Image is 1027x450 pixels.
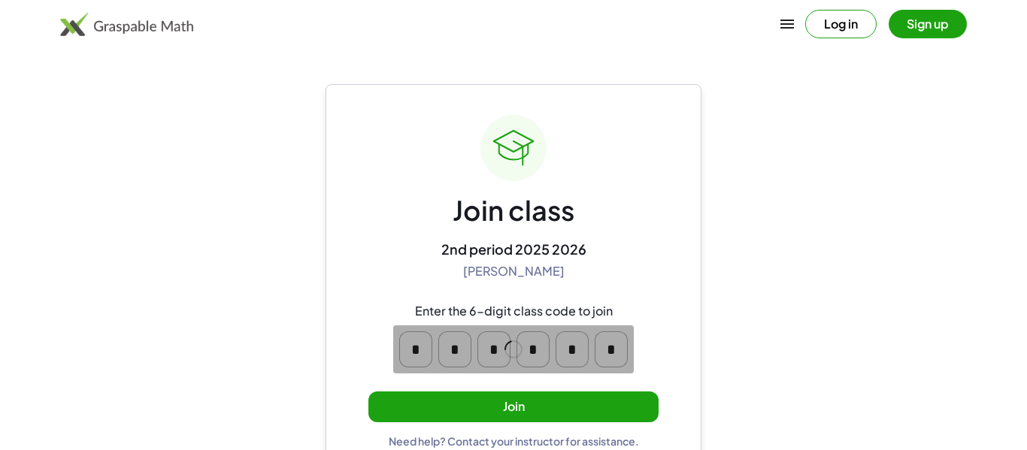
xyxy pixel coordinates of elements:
[389,434,639,448] div: Need help? Contact your instructor for assistance.
[453,193,574,228] div: Join class
[441,240,586,258] div: 2nd period 2025 2026
[463,264,565,279] div: [PERSON_NAME]
[368,391,659,422] button: Join
[415,304,613,319] div: Enter the 6-digit class code to join
[805,10,877,38] button: Log in
[889,10,967,38] button: Sign up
